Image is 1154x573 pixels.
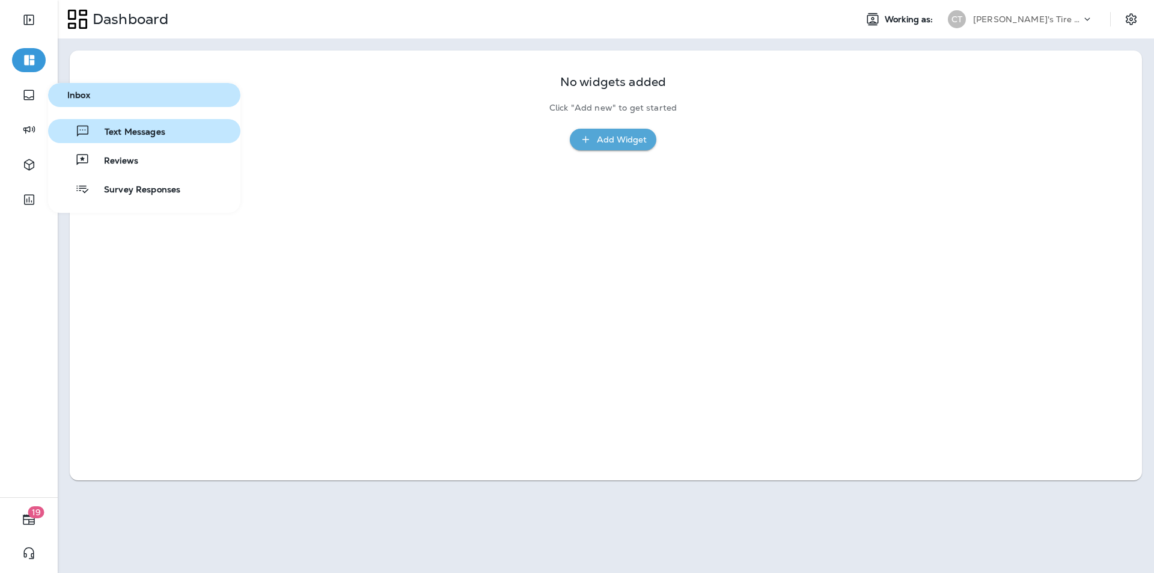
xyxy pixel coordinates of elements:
[12,8,46,32] button: Expand Sidebar
[48,83,240,107] button: Inbox
[48,119,240,143] button: Text Messages
[90,156,138,167] span: Reviews
[597,132,647,147] div: Add Widget
[90,185,180,196] span: Survey Responses
[973,14,1081,24] p: [PERSON_NAME]'s Tire & Auto
[28,506,44,518] span: 19
[948,10,966,28] div: CT
[885,14,936,25] span: Working as:
[90,127,165,138] span: Text Messages
[88,10,168,28] p: Dashboard
[1120,8,1142,30] button: Settings
[560,77,666,87] p: No widgets added
[48,148,240,172] button: Reviews
[53,90,236,100] span: Inbox
[549,103,677,113] p: Click "Add new" to get started
[48,177,240,201] button: Survey Responses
